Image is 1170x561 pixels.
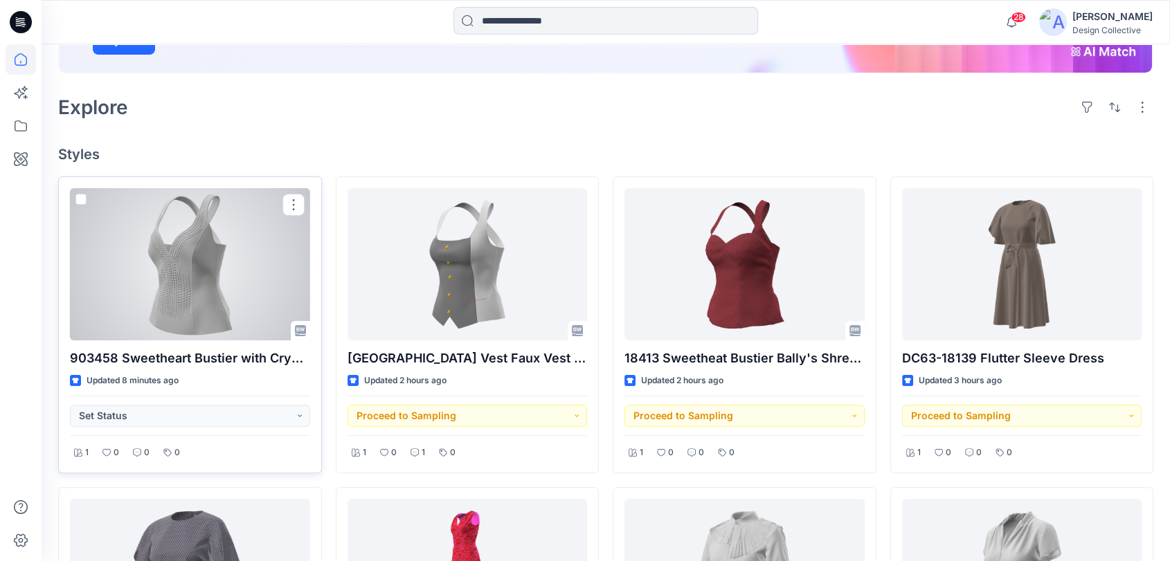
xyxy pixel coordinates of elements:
[729,445,735,460] p: 0
[668,445,674,460] p: 0
[85,445,89,460] p: 1
[364,374,447,388] p: Updated 2 hours ago
[1011,12,1026,23] span: 28
[976,445,982,460] p: 0
[348,188,588,340] a: 18584 Square Vest Faux Vest Cocktail Top Morongo
[58,96,128,118] h2: Explore
[1072,8,1153,25] div: [PERSON_NAME]
[114,445,119,460] p: 0
[1072,25,1153,35] div: Design Collective
[917,445,921,460] p: 1
[1007,445,1012,460] p: 0
[363,445,366,460] p: 1
[919,374,1002,388] p: Updated 3 hours ago
[70,188,310,340] a: 903458 Sweetheart Bustier with Crystals Potawatomi Casino
[58,146,1153,163] h4: Styles
[450,445,456,460] p: 0
[348,349,588,368] p: [GEOGRAPHIC_DATA] Vest Faux Vest Cocktail Top Morongo
[640,445,643,460] p: 1
[391,445,397,460] p: 0
[174,445,180,460] p: 0
[624,349,865,368] p: 18413 Sweetheat Bustier Bally's Shreveport
[87,374,179,388] p: Updated 8 minutes ago
[902,349,1142,368] p: DC63-18139 Flutter Sleeve Dress
[70,349,310,368] p: 903458 Sweetheart Bustier with Crystals Potawatomi Casino
[144,445,150,460] p: 0
[1039,8,1067,36] img: avatar
[946,445,951,460] p: 0
[902,188,1142,340] a: DC63-18139 Flutter Sleeve Dress
[699,445,704,460] p: 0
[624,188,865,340] a: 18413 Sweetheat Bustier Bally's Shreveport
[422,445,425,460] p: 1
[641,374,723,388] p: Updated 2 hours ago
